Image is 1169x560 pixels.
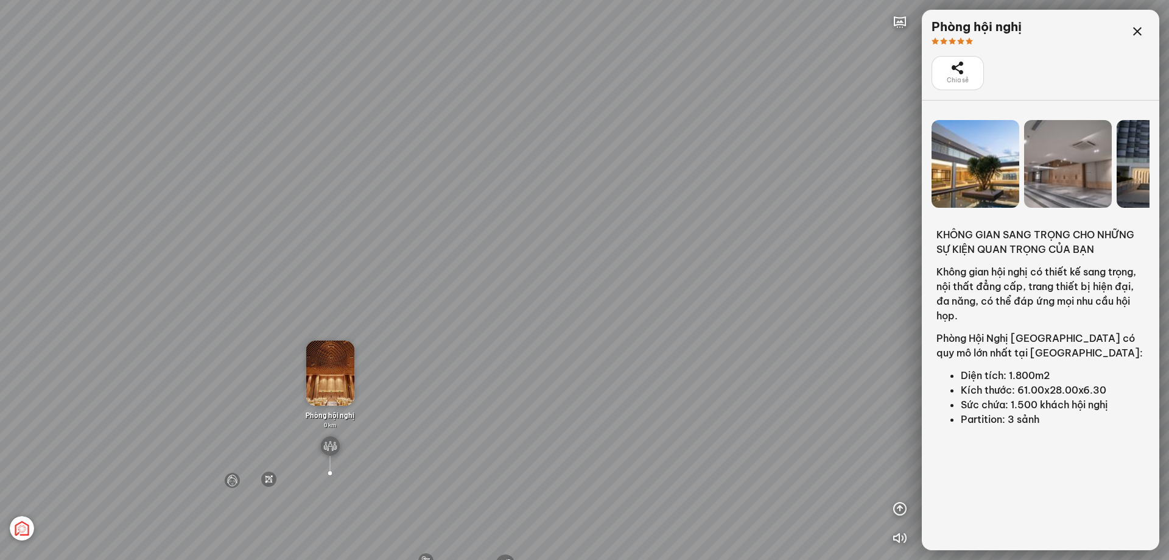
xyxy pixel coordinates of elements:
p: Không gian hội nghị có thiết kế sang trọng, nội thất đẳng cấp, trang thiết bị hiện đại, đa năng, ... [936,264,1145,323]
span: star [940,38,947,45]
img: thumbnail_ballr_JRN4YEGRXLE3_thumbnail.jpg [306,341,354,406]
img: conference_room_DCL4WJLA6KC3.svg [320,436,340,456]
div: Phòng hội nghị [932,19,1022,34]
span: Phòng hội nghị [306,411,354,419]
li: Partition: 3 sảnh [961,412,1145,427]
span: Chia sẻ [947,76,969,85]
li: Sức chứa: 1.500 khách hội nghị [961,397,1145,412]
span: 0 km [324,421,336,428]
li: Diện tích: 1.800m2 [961,368,1145,383]
li: Kích thước: 61.00x28.00x6.30 [961,383,1145,397]
span: star [957,38,964,45]
span: star [966,38,973,45]
span: star [932,38,939,45]
p: Phòng Hội Nghị [GEOGRAPHIC_DATA] có quy mô lớn nhất tại [GEOGRAPHIC_DATA]: [936,331,1145,360]
span: star [949,38,956,45]
p: KHÔNG GIAN SANG TRỌNG CHO NHỮNG SỰ KIỆN QUAN TRỌNG CỦA BẠN [936,227,1145,257]
img: Avatar_Nestfind_YJWVPMA7XUC4.jpg [10,516,34,541]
